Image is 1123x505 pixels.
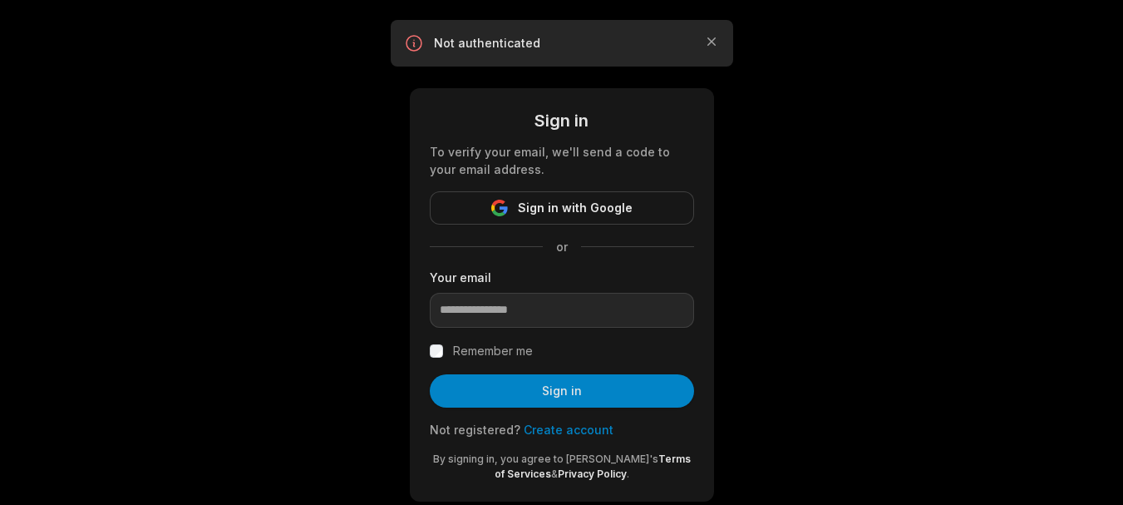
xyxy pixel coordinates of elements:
[558,468,627,480] a: Privacy Policy
[551,468,558,480] span: &
[430,143,694,178] div: To verify your email, we'll send a code to your email address.
[518,198,633,218] span: Sign in with Google
[453,341,533,361] label: Remember me
[430,423,520,437] span: Not registered?
[627,468,629,480] span: .
[430,108,694,133] div: Sign in
[430,191,694,225] button: Sign in with Google
[430,269,694,286] label: Your email
[524,423,613,437] a: Create account
[495,453,691,480] a: Terms of Services
[543,238,581,255] span: or
[434,35,690,52] p: Not authenticated
[433,453,658,465] span: By signing in, you agree to [PERSON_NAME]'s
[430,374,694,408] button: Sign in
